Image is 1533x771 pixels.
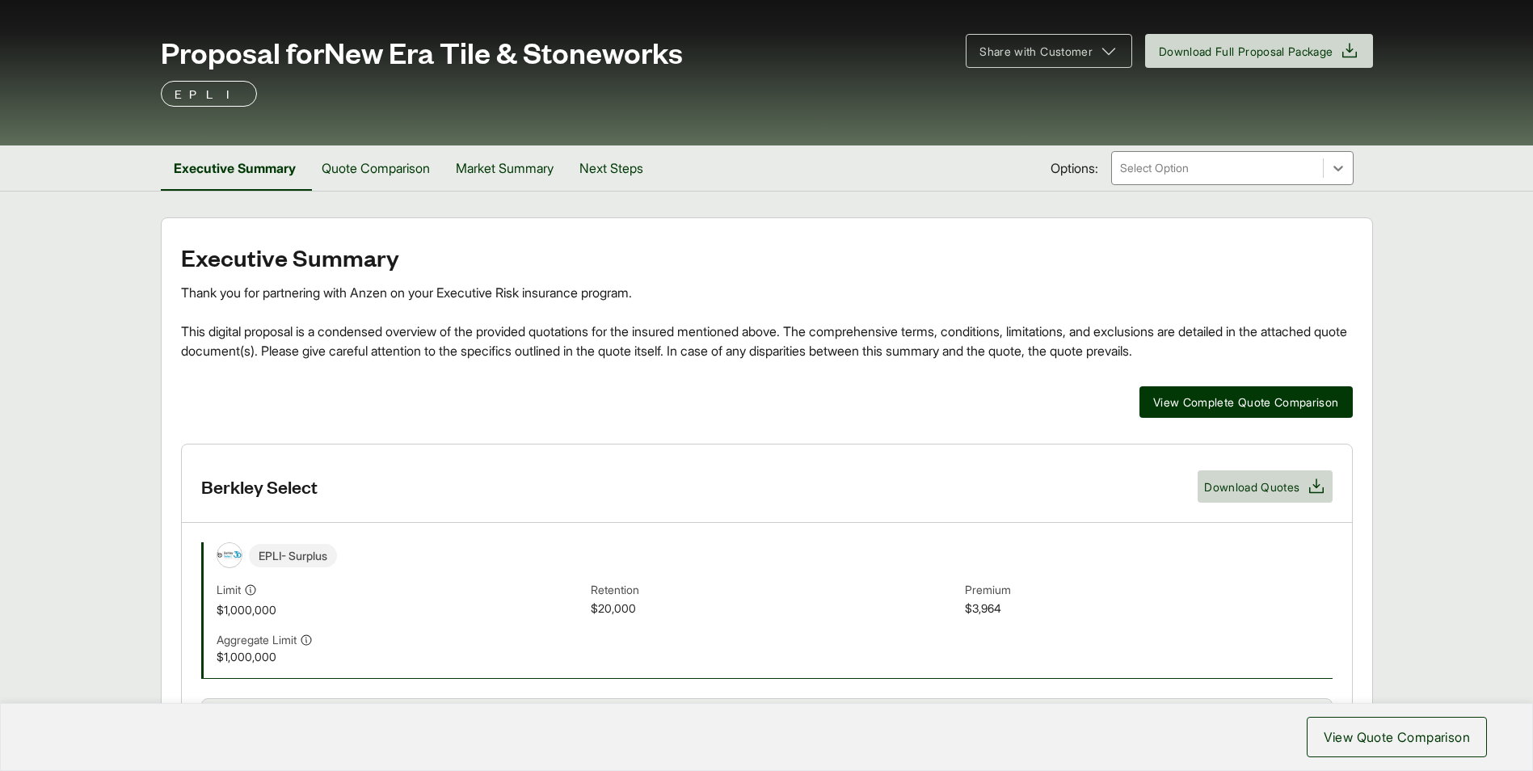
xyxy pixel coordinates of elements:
button: View Complete Quote Comparison [1139,386,1353,418]
span: View Complete Quote Comparison [1153,394,1339,411]
span: Limit [217,581,241,598]
span: $3,964 [965,600,1333,618]
button: View Quote Comparison [1307,717,1487,757]
span: View Quote Comparison [1324,727,1470,747]
span: Premium [965,581,1333,600]
div: Thank you for partnering with Anzen on your Executive Risk insurance program. This digital propos... [181,283,1353,360]
span: Aggregate Limit [217,631,297,648]
span: EPLI - Surplus [249,544,337,567]
span: $1,000,000 [217,648,584,665]
p: EPLI [175,84,243,103]
span: Proposal for New Era Tile & Stoneworks [161,36,683,68]
h2: Executive Summary [181,244,1353,270]
span: Download Quotes [1204,478,1299,495]
button: Share with Customer [966,34,1132,68]
span: Download Full Proposal Package [1159,43,1333,60]
img: Berkley Select [217,543,242,567]
h3: Berkley Select [201,474,318,499]
button: Next Steps [566,145,656,191]
span: Share with Customer [979,43,1093,60]
button: Download Full Proposal Package [1145,34,1373,68]
button: Download Quotes [1198,470,1332,503]
span: $20,000 [591,600,958,618]
span: Retention [591,581,958,600]
span: Options: [1051,158,1098,178]
button: Market Summary [443,145,566,191]
button: Executive Summary [161,145,309,191]
button: Quote Comparison [309,145,443,191]
span: $1,000,000 [217,601,584,618]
